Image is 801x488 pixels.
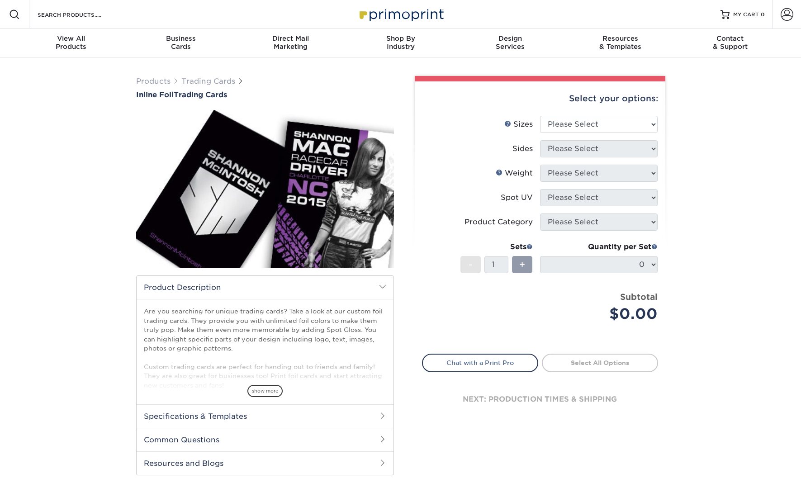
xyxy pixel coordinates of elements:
span: MY CART [733,11,759,19]
span: Contact [675,34,785,43]
div: Quantity per Set [540,242,658,252]
span: Shop By [346,34,455,43]
strong: Subtotal [620,292,658,302]
a: Products [136,77,171,85]
a: Inline FoilTrading Cards [136,90,394,99]
img: Primoprint [355,5,446,24]
div: & Templates [565,34,675,51]
span: + [519,258,525,271]
input: SEARCH PRODUCTS..... [37,9,125,20]
div: next: production times & shipping [422,372,658,426]
h2: Specifications & Templates [137,404,393,428]
div: Product Category [464,217,533,227]
a: Resources& Templates [565,29,675,58]
a: DesignServices [455,29,565,58]
div: Services [455,34,565,51]
div: Products [16,34,126,51]
span: Design [455,34,565,43]
a: Select All Options [542,354,658,372]
span: View All [16,34,126,43]
h2: Product Description [137,276,393,299]
div: Industry [346,34,455,51]
div: Select your options: [422,81,658,116]
div: Spot UV [501,192,533,203]
h2: Common Questions [137,428,393,451]
a: View AllProducts [16,29,126,58]
span: - [469,258,473,271]
span: Business [126,34,236,43]
div: Weight [496,168,533,179]
div: Sizes [504,119,533,130]
span: Inline Foil [136,90,174,99]
a: Contact& Support [675,29,785,58]
span: 0 [761,11,765,18]
a: BusinessCards [126,29,236,58]
a: Chat with a Print Pro [422,354,538,372]
p: Are you searching for unique trading cards? Take a look at our custom foil trading cards. They pr... [144,307,386,390]
h1: Trading Cards [136,90,394,99]
span: show more [247,385,283,397]
a: Shop ByIndustry [346,29,455,58]
div: Marketing [236,34,346,51]
div: & Support [675,34,785,51]
span: Resources [565,34,675,43]
a: Direct MailMarketing [236,29,346,58]
img: Inline Foil 01 [136,100,394,278]
a: Trading Cards [181,77,235,85]
div: Sides [512,143,533,154]
span: Direct Mail [236,34,346,43]
div: Cards [126,34,236,51]
h2: Resources and Blogs [137,451,393,475]
div: $0.00 [547,303,658,325]
div: Sets [460,242,533,252]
